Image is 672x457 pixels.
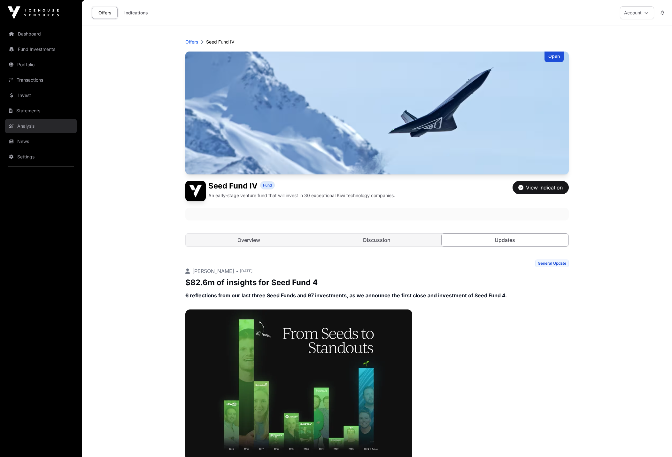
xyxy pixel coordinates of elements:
[518,184,563,191] div: View Indication
[5,42,77,56] a: Fund Investments
[185,277,569,288] p: $82.6m of insights for Seed Fund 4
[5,27,77,41] a: Dashboard
[535,260,569,267] span: General Update
[185,39,198,45] a: Offers
[513,187,569,194] a: View Indication
[313,234,440,246] a: Discussion
[263,183,272,188] span: Fund
[206,39,235,45] p: Seed Fund IV
[5,58,77,72] a: Portfolio
[620,6,654,19] button: Account
[186,234,568,246] nav: Tabs
[5,134,77,148] a: News
[441,233,569,247] a: Updates
[5,104,77,118] a: Statements
[185,267,239,275] p: [PERSON_NAME] •
[5,73,77,87] a: Transactions
[185,292,507,299] strong: 6 reflections from our last three Seed Funds and 97 investments, as we announce the first close a...
[8,6,59,19] img: Icehouse Ventures Logo
[185,181,206,201] img: Seed Fund IV
[208,192,395,199] p: An early-stage venture fund that will invest in 30 exceptional Kiwi technology companies.
[5,119,77,133] a: Analysis
[5,150,77,164] a: Settings
[5,88,77,102] a: Invest
[208,181,258,191] h1: Seed Fund IV
[240,269,252,274] span: [DATE]
[513,181,569,194] button: View Indication
[120,7,152,19] a: Indications
[92,7,118,19] a: Offers
[185,52,569,174] img: Seed Fund IV
[186,234,313,246] a: Overview
[545,52,564,62] div: Open
[640,426,672,457] iframe: Chat Widget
